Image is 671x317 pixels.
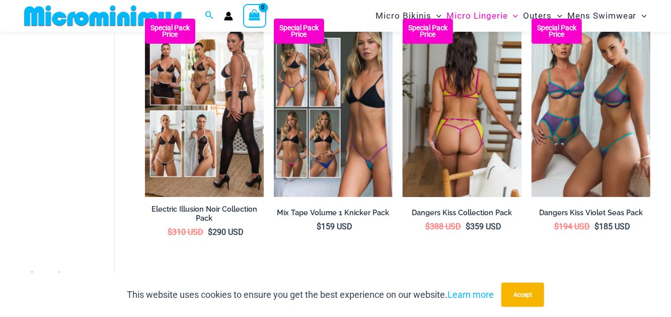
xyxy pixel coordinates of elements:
[594,222,599,231] span: $
[317,222,321,231] span: $
[274,19,393,197] a: Pack F Pack BPack B
[532,208,650,218] h2: Dangers Kiss Violet Seas Pack
[145,19,264,197] a: Collection Pack (3) Electric Illusion Noir 1949 Bodysuit 04Electric Illusion Noir 1949 Bodysuit 04
[637,3,647,29] span: Menu Toggle
[371,2,651,30] nav: Site Navigation
[145,19,264,197] img: Collection Pack (3)
[205,10,214,22] a: Search icon link
[208,227,244,237] bdi: 290 USD
[317,222,352,231] bdi: 159 USD
[25,269,74,282] span: shopping
[145,25,195,38] b: Special Pack Price
[567,3,637,29] span: Mens Swimwear
[127,287,494,302] p: This website uses cookies to ensure you get the best experience on our website.
[508,3,518,29] span: Menu Toggle
[274,25,324,38] b: Special Pack Price
[168,227,203,237] bdi: 310 USD
[532,19,650,197] img: Dangers kiss Violet Seas Pack
[466,222,501,231] bdi: 359 USD
[403,208,521,221] a: Dangers Kiss Collection Pack
[446,3,508,29] span: Micro Lingerie
[448,289,494,300] a: Learn more
[145,205,264,227] a: Electric Illusion Noir Collection Pack
[274,19,393,197] img: Pack F
[425,222,430,231] span: $
[552,3,562,29] span: Menu Toggle
[403,19,521,197] a: Dangers kiss Collection Pack Dangers Kiss Solar Flair 1060 Bra 611 Micro 1760 Garter 03Dangers Ki...
[466,222,470,231] span: $
[274,208,393,218] h2: Mix Tape Volume 1 Knicker Pack
[376,3,431,29] span: Micro Bikinis
[403,208,521,218] h2: Dangers Kiss Collection Pack
[532,25,582,38] b: Special Pack Price
[243,4,266,27] a: View Shopping Cart, empty
[208,227,212,237] span: $
[532,208,650,221] a: Dangers Kiss Violet Seas Pack
[554,222,590,231] bdi: 194 USD
[425,222,461,231] bdi: 388 USD
[521,3,565,29] a: OutersMenu ToggleMenu Toggle
[594,222,630,231] bdi: 185 USD
[444,3,520,29] a: Micro LingerieMenu ToggleMenu Toggle
[403,19,521,197] img: Dangers Kiss Solar Flair 1060 Bra 611 Micro 1760 Garter 03
[224,12,233,21] a: Account icon link
[565,3,649,29] a: Mens SwimwearMenu ToggleMenu Toggle
[431,3,441,29] span: Menu Toggle
[274,208,393,221] a: Mix Tape Volume 1 Knicker Pack
[373,3,444,29] a: Micro BikinisMenu ToggleMenu Toggle
[168,227,172,237] span: $
[403,25,453,38] b: Special Pack Price
[554,222,559,231] span: $
[524,3,552,29] span: Outers
[532,19,650,197] a: Dangers kiss Violet Seas Pack Dangers Kiss Violet Seas 1060 Bra 611 Micro 04Dangers Kiss Violet S...
[145,205,264,223] h2: Electric Illusion Noir Collection Pack
[25,34,116,235] iframe: TrustedSite Certified
[20,5,186,27] img: MM SHOP LOGO FLAT
[501,283,544,307] button: Accept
